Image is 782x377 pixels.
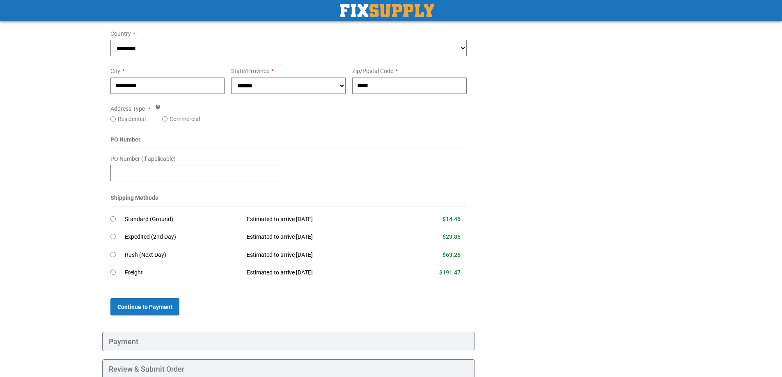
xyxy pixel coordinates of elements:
label: Residential [118,115,146,123]
span: PO Number (if applicable) [110,155,176,162]
td: Freight [125,264,241,282]
span: $14.46 [443,216,461,222]
span: City [110,68,120,74]
a: store logo [340,4,434,17]
button: Continue to Payment [110,298,179,315]
span: $23.86 [443,233,461,240]
label: Commercial [170,115,200,123]
div: PO Number [110,135,467,148]
td: Estimated to arrive [DATE] [241,210,399,228]
span: Country [110,30,131,37]
div: Payment [102,332,475,352]
img: Fix Industrial Supply [340,4,434,17]
div: Shipping Methods [110,194,467,206]
span: State/Province [231,68,269,74]
td: Rush (Next Day) [125,246,241,264]
td: Estimated to arrive [DATE] [241,246,399,264]
td: Estimated to arrive [DATE] [241,264,399,282]
span: $191.47 [439,269,461,276]
span: Continue to Payment [117,304,172,310]
td: Estimated to arrive [DATE] [241,228,399,246]
span: Address Type [110,105,145,112]
span: Zip/Postal Code [352,68,393,74]
td: Expedited (2nd Day) [125,228,241,246]
td: Standard (Ground) [125,210,241,228]
span: $63.26 [443,251,461,258]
